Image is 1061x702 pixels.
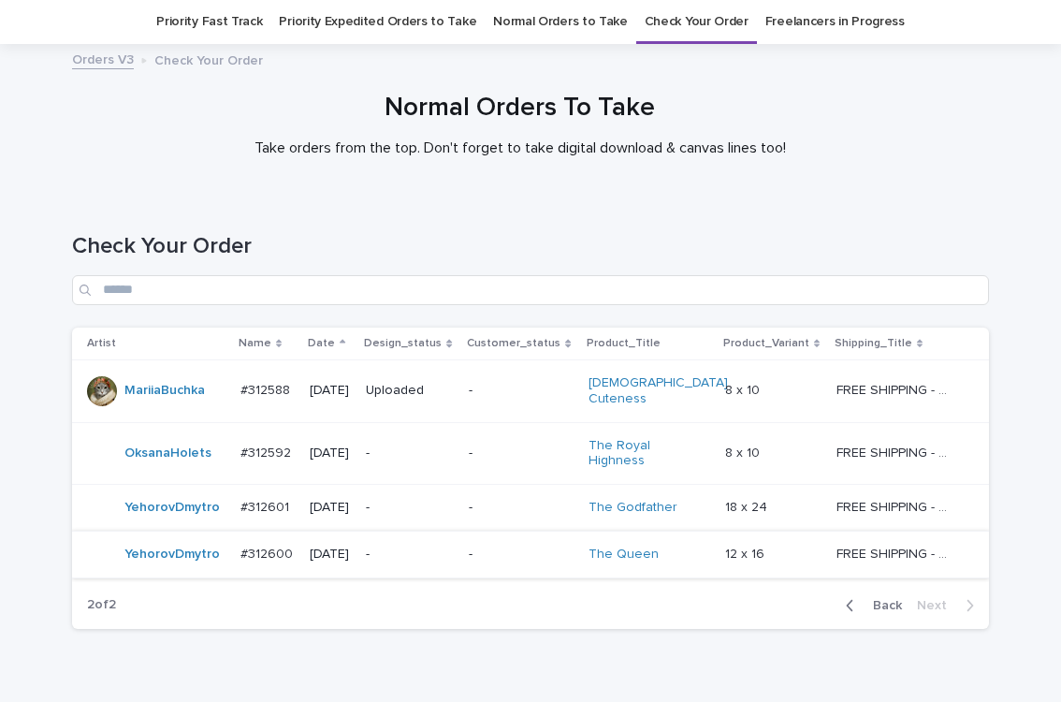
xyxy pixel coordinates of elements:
[836,496,957,516] p: FREE SHIPPING - preview in 1-2 business days, after your approval delivery will take 5-10 b.d.
[366,547,454,563] p: -
[310,547,351,563] p: [DATE]
[310,500,351,516] p: [DATE]
[725,543,768,563] p: 12 x 16
[835,333,912,354] p: Shipping_Title
[836,442,957,461] p: FREE SHIPPING - preview in 1-2 business days, after your approval delivery will take 5-10 b.d.
[124,383,205,399] a: MariiaBuchka
[124,500,220,516] a: YehorovDmytro
[240,496,293,516] p: #312601
[469,383,574,399] p: -
[366,383,454,399] p: Uploaded
[87,333,116,354] p: Artist
[917,599,958,612] span: Next
[146,139,894,157] p: Take orders from the top. Don't forget to take digital download & canvas lines too!
[589,547,659,563] a: The Queen
[589,438,705,470] a: The Royal Highness
[589,375,728,407] a: [DEMOGRAPHIC_DATA] Cuteness
[836,543,957,563] p: FREE SHIPPING - preview in 1-2 business days, after your approval delivery will take 5-10 b.d.
[72,485,989,532] tr: YehorovDmytro #312601#312601 [DATE]--The Godfather 18 x 2418 x 24 FREE SHIPPING - preview in 1-2 ...
[725,379,763,399] p: 8 x 10
[72,422,989,485] tr: OksanaHolets #312592#312592 [DATE]--The Royal Highness 8 x 108 x 10 FREE SHIPPING - preview in 1-...
[72,582,131,628] p: 2 of 2
[239,333,271,354] p: Name
[240,379,294,399] p: #312588
[124,446,211,461] a: OksanaHolets
[124,547,220,563] a: YehorovDmytro
[467,333,560,354] p: Customer_status
[909,597,989,614] button: Next
[469,547,574,563] p: -
[469,500,574,516] p: -
[72,275,989,305] input: Search
[240,442,295,461] p: #312592
[587,333,661,354] p: Product_Title
[72,48,134,69] a: Orders V3
[469,446,574,461] p: -
[240,543,297,563] p: #312600
[366,500,454,516] p: -
[364,333,442,354] p: Design_status
[725,496,771,516] p: 18 x 24
[366,446,454,461] p: -
[725,442,763,461] p: 8 x 10
[862,599,902,612] span: Back
[310,383,351,399] p: [DATE]
[62,93,979,124] h1: Normal Orders To Take
[72,233,989,260] h1: Check Your Order
[831,597,909,614] button: Back
[154,49,263,69] p: Check Your Order
[308,333,335,354] p: Date
[310,446,351,461] p: [DATE]
[589,500,677,516] a: The Godfather
[72,359,989,422] tr: MariiaBuchka #312588#312588 [DATE]Uploaded-[DEMOGRAPHIC_DATA] Cuteness 8 x 108 x 10 FREE SHIPPING...
[836,379,957,399] p: FREE SHIPPING - preview in 1-2 business days, after your approval delivery will take 5-10 b.d.
[72,531,989,578] tr: YehorovDmytro #312600#312600 [DATE]--The Queen 12 x 1612 x 16 FREE SHIPPING - preview in 1-2 busi...
[723,333,809,354] p: Product_Variant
